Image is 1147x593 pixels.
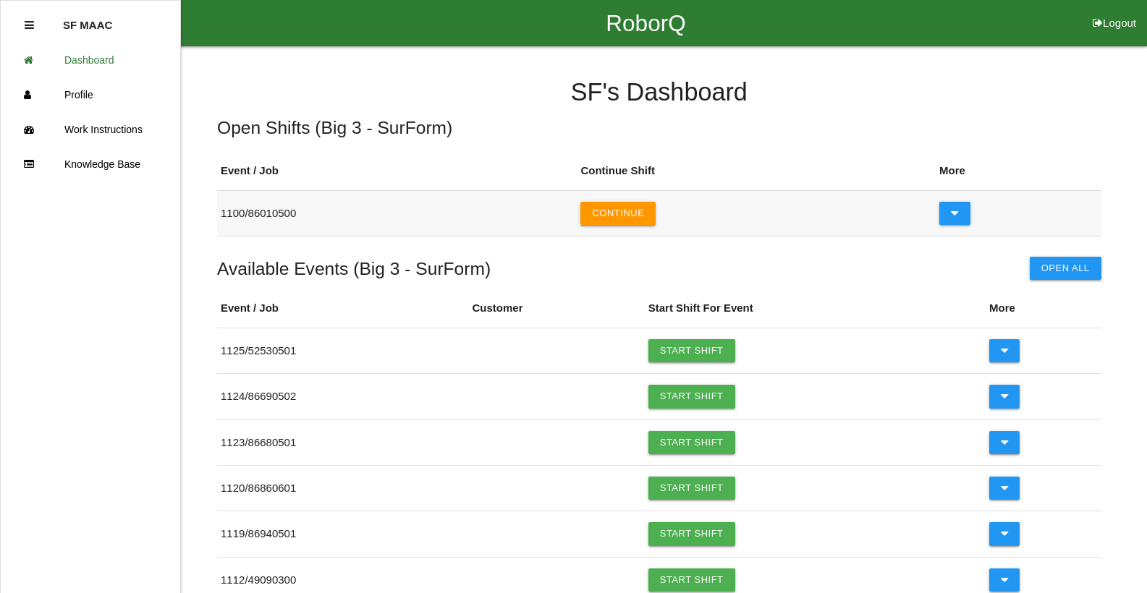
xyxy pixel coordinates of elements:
[63,8,112,31] p: SF MAAC
[1,77,180,112] a: Profile
[217,466,468,511] td: 1120 / 86860601
[986,289,1101,328] th: More
[217,289,468,328] th: Event / Job
[648,339,735,362] a: Start Shift
[217,118,1101,137] h5: Open Shifts ( Big 3 - SurForm )
[1,43,180,77] a: Dashboard
[1,147,180,182] a: Knowledge Base
[648,385,735,408] a: Start Shift
[1030,257,1101,280] button: Open All
[648,522,735,545] a: Start Shift
[645,289,986,328] th: Start Shift For Event
[580,202,656,225] button: Continue
[468,289,644,328] th: Customer
[217,190,577,236] td: 1100 / 86010500
[577,152,936,190] th: Continue Shift
[217,259,491,278] h5: Available Events ( Big 3 - SurForm )
[217,79,1101,106] h4: SF 's Dashboard
[25,8,34,43] div: Close
[1,112,180,147] a: Work Instructions
[217,419,468,465] td: 1123 / 86680501
[936,152,1101,190] th: More
[217,328,468,373] td: 1125 / 52530501
[648,568,735,592] a: Start Shift
[217,152,577,190] th: Event / Job
[217,374,468,419] td: 1124 / 86690502
[217,511,468,557] td: 1119 / 86940501
[648,477,735,500] a: Start Shift
[648,431,735,454] a: Start Shift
